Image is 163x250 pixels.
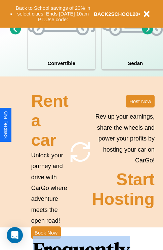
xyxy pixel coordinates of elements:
[31,150,69,226] p: Unlock your journey and drive with CarGo where adventure meets the open road!
[92,170,155,209] h2: Start Hosting
[31,226,61,239] button: Book Now
[92,111,155,166] p: Rev up your earnings, share the wheels and power your profits by hosting your car on CarGo!
[94,11,138,17] b: BACK2SCHOOL20
[12,3,94,24] button: Back to School savings of 20% in select cities! Ends [DATE] 10am PT.Use code:
[31,91,69,150] h2: Rent a car
[126,95,155,107] button: Host Now
[28,57,95,69] h4: Convertible
[3,111,8,138] div: Give Feedback
[7,227,23,243] div: Open Intercom Messenger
